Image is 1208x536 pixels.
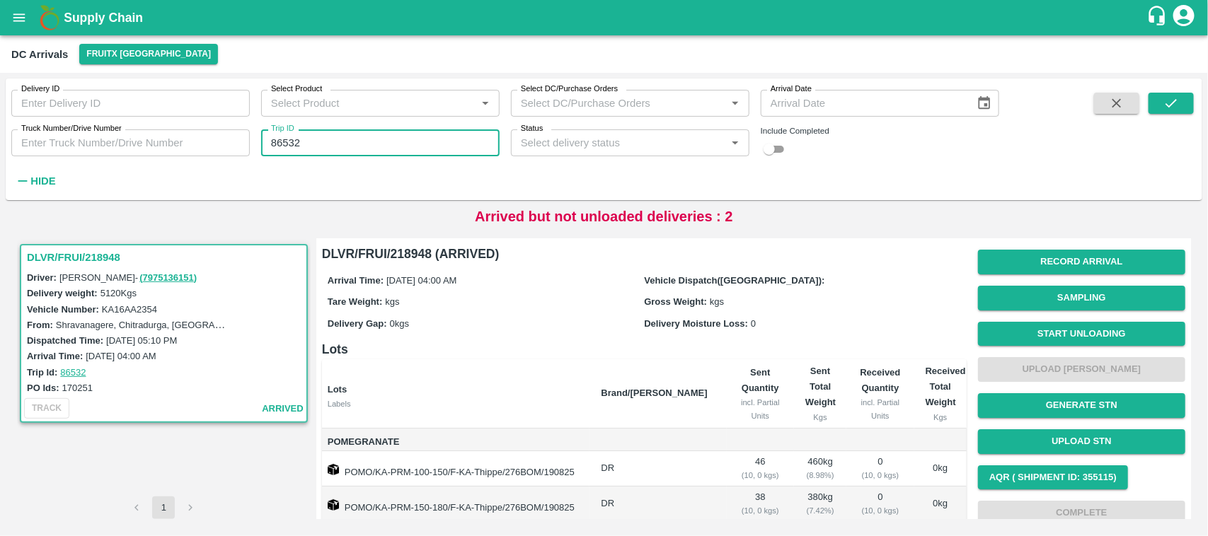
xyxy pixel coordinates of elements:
[79,44,218,64] button: Select DC
[328,296,383,307] label: Tare Weight:
[3,1,35,34] button: open drawer
[926,366,966,408] b: Received Total Weight
[978,465,1128,490] button: AQR ( Shipment Id: 355115)
[27,288,98,298] label: Delivery weight:
[644,296,707,307] label: Gross Weight:
[152,496,175,519] button: page 1
[56,319,369,330] label: Shravanagere, Chitradurga, [GEOGRAPHIC_DATA], [GEOGRAPHIC_DATA]
[11,90,250,117] input: Enter Delivery ID
[858,396,902,422] div: incl. Partial Units
[322,339,967,359] h6: Lots
[11,45,68,64] div: DC Arrivals
[978,393,1185,418] button: Generate STN
[27,320,53,330] label: From:
[102,304,157,315] label: KA16AA2354
[27,383,59,393] label: PO Ids:
[1171,3,1197,33] div: account of current user
[978,322,1185,346] button: Start Unloading
[751,318,756,329] span: 0
[601,388,707,398] b: Brand/[PERSON_NAME]
[771,83,812,95] label: Arrival Date
[62,383,93,393] label: 170251
[30,175,55,187] strong: Hide
[846,451,914,487] td: 0
[846,487,914,522] td: 0
[589,487,726,522] td: DR
[589,451,726,487] td: DR
[794,487,846,522] td: 380 kg
[262,401,304,417] span: arrived
[742,367,779,393] b: Sent Quantity
[261,129,500,156] input: Enter Trip ID
[390,318,409,329] span: 0 kgs
[644,318,748,329] label: Delivery Moisture Loss:
[738,504,783,517] div: ( 10, 0 kgs)
[805,366,836,408] b: Sent Total Weight
[328,275,384,286] label: Arrival Time:
[322,487,590,522] td: POMO/KA-PRM-150-180/F-KA-Thippe/276BOM/190825
[978,250,1185,274] button: Record Arrival
[27,304,99,315] label: Vehicle Number:
[86,351,156,361] label: [DATE] 04:00 AM
[475,206,733,227] p: Arrived but not unloaded deliveries : 2
[60,367,86,378] a: 86532
[106,335,177,346] label: [DATE] 05:10 PM
[322,244,967,264] h6: DLVR/FRUI/218948 (ARRIVED)
[100,288,137,298] label: 5120 Kgs
[328,434,590,450] span: Pomegranate
[515,134,722,152] input: Select delivery status
[27,351,83,361] label: Arrival Time:
[27,272,57,283] label: Driver:
[515,94,703,112] input: Select DC/Purchase Orders
[322,451,590,487] td: POMO/KA-PRM-100-150/F-KA-Thippe/276BOM/190825
[139,272,197,283] a: (7975136151)
[794,451,846,487] td: 460 kg
[476,94,495,112] button: Open
[521,83,618,95] label: Select DC/Purchase Orders
[27,248,305,267] h3: DLVR/FRUI/218948
[726,94,744,112] button: Open
[21,83,59,95] label: Delivery ID
[11,129,250,156] input: Enter Truck Number/Drive Number
[914,451,967,487] td: 0 kg
[978,429,1185,454] button: Upload STN
[644,275,824,286] label: Vehicle Dispatch([GEOGRAPHIC_DATA]):
[11,169,59,193] button: Hide
[21,123,122,134] label: Truck Number/Drive Number
[727,451,794,487] td: 46
[328,499,339,511] img: box
[726,134,744,152] button: Open
[858,469,902,482] div: ( 10, 0 kgs)
[761,124,999,137] div: Include Completed
[64,11,143,25] b: Supply Chain
[328,397,590,410] div: Labels
[1146,5,1171,30] div: customer-support
[805,504,835,517] div: ( 7.42 %)
[738,469,783,482] div: ( 10, 0 kgs)
[860,367,900,393] b: Received Quantity
[123,496,204,519] nav: pagination navigation
[738,396,783,422] div: incl. Partial Units
[265,94,472,112] input: Select Product
[858,504,902,517] div: ( 10, 0 kgs)
[521,123,543,134] label: Status
[328,384,347,395] b: Lots
[328,464,339,475] img: box
[805,469,835,482] div: ( 8.98 %)
[64,8,1146,28] a: Supply Chain
[914,487,967,522] td: 0 kg
[271,83,322,95] label: Select Product
[971,90,998,117] button: Choose date
[59,272,198,283] span: [PERSON_NAME] -
[727,487,794,522] td: 38
[27,367,57,378] label: Trip Id:
[926,411,955,424] div: Kgs
[27,335,103,346] label: Dispatched Time:
[271,123,294,134] label: Trip ID
[35,4,64,32] img: logo
[761,90,965,117] input: Arrival Date
[385,296,399,307] span: kgs
[386,275,456,286] span: [DATE] 04:00 AM
[328,318,387,329] label: Delivery Gap:
[710,296,724,307] span: kgs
